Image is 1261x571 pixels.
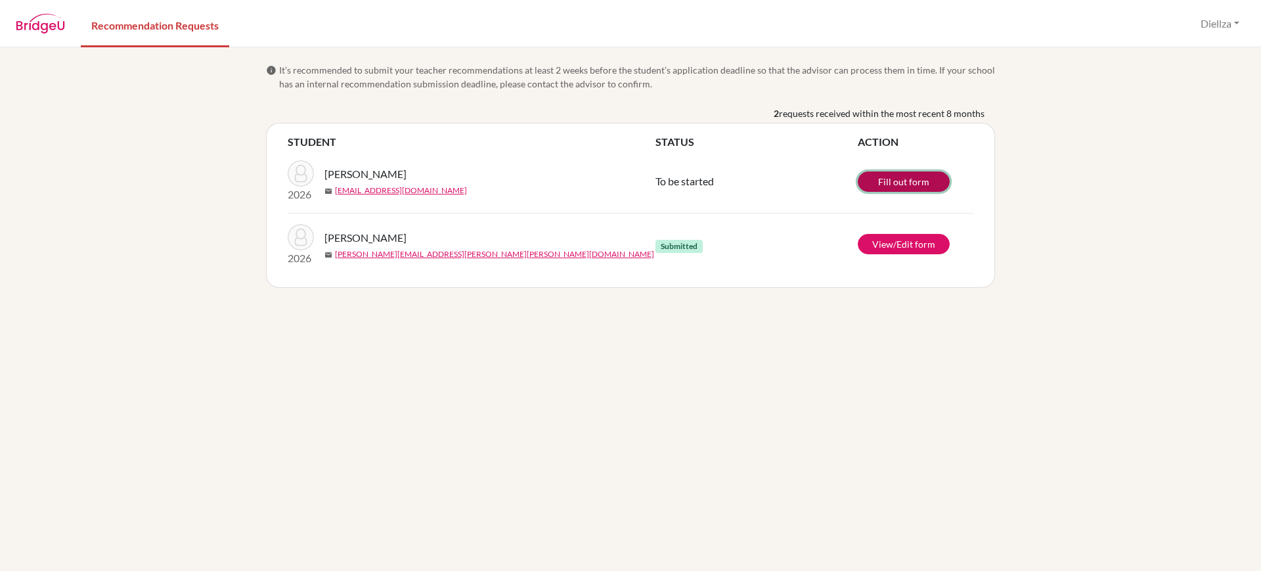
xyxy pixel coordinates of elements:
img: Ozdemir, Ada [288,160,314,187]
a: Recommendation Requests [81,2,229,47]
span: To be started [655,175,714,187]
span: [PERSON_NAME] [324,166,407,182]
b: 2 [774,106,779,120]
button: Diellza [1195,11,1245,36]
span: It’s recommended to submit your teacher recommendations at least 2 weeks before the student’s app... [279,63,995,91]
img: Beqiri, Leona [288,224,314,250]
th: STATUS [655,134,858,150]
span: [PERSON_NAME] [324,230,407,246]
img: BridgeU logo [16,14,65,34]
a: [PERSON_NAME][EMAIL_ADDRESS][PERSON_NAME][PERSON_NAME][DOMAIN_NAME] [335,248,654,260]
p: 2026 [288,250,314,266]
span: mail [324,251,332,259]
a: View/Edit form [858,234,950,254]
th: ACTION [858,134,973,150]
a: [EMAIL_ADDRESS][DOMAIN_NAME] [335,185,467,196]
a: Fill out form [858,171,950,192]
th: STUDENT [288,134,655,150]
span: requests received within the most recent 8 months [779,106,984,120]
p: 2026 [288,187,314,202]
span: mail [324,187,332,195]
span: info [266,65,277,76]
span: Submitted [655,240,703,253]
